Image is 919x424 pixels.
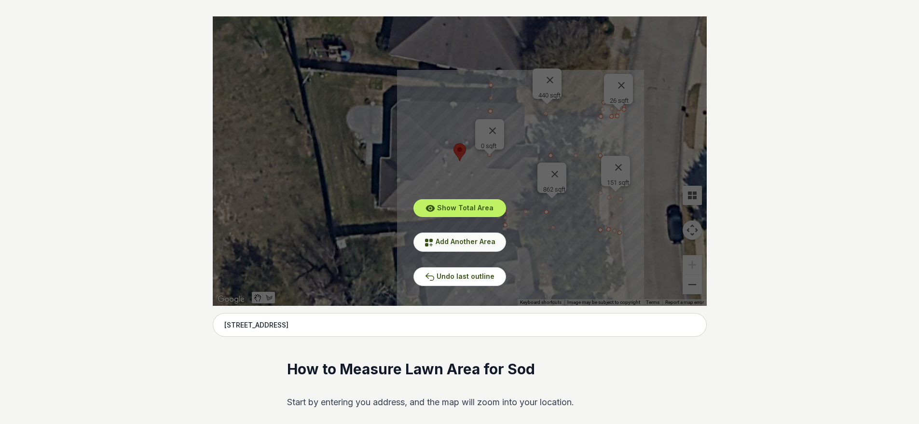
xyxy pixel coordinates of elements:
button: Show Total Area [413,199,506,217]
h2: How to Measure Lawn Area for Sod [287,360,632,379]
span: Undo last outline [437,272,494,280]
input: Enter your address to get started [213,313,707,337]
span: Show Total Area [437,204,494,212]
span: Add Another Area [436,237,495,246]
button: Undo last outline [413,267,506,286]
p: Start by entering you address, and the map will zoom into your location. [287,395,632,410]
button: Add Another Area [413,233,506,251]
